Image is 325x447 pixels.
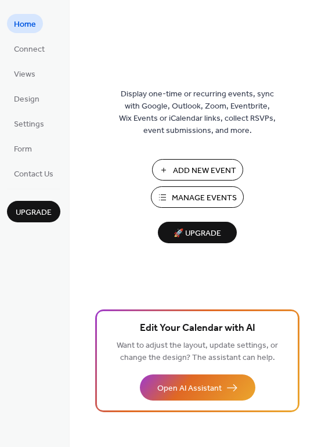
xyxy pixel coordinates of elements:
[172,192,237,204] span: Manage Events
[165,226,230,241] span: 🚀 Upgrade
[7,64,42,83] a: Views
[16,207,52,219] span: Upgrade
[7,39,52,58] a: Connect
[157,383,222,395] span: Open AI Assistant
[7,164,60,183] a: Contact Us
[140,374,255,401] button: Open AI Assistant
[7,139,39,158] a: Form
[14,143,32,156] span: Form
[152,159,243,181] button: Add New Event
[173,165,236,177] span: Add New Event
[119,88,276,137] span: Display one-time or recurring events, sync with Google, Outlook, Zoom, Eventbrite, Wix Events or ...
[7,201,60,222] button: Upgrade
[158,222,237,243] button: 🚀 Upgrade
[14,168,53,181] span: Contact Us
[7,114,51,133] a: Settings
[7,89,46,108] a: Design
[14,93,39,106] span: Design
[14,44,45,56] span: Connect
[151,186,244,208] button: Manage Events
[7,14,43,33] a: Home
[117,338,278,366] span: Want to adjust the layout, update settings, or change the design? The assistant can help.
[140,320,255,337] span: Edit Your Calendar with AI
[14,69,35,81] span: Views
[14,19,36,31] span: Home
[14,118,44,131] span: Settings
